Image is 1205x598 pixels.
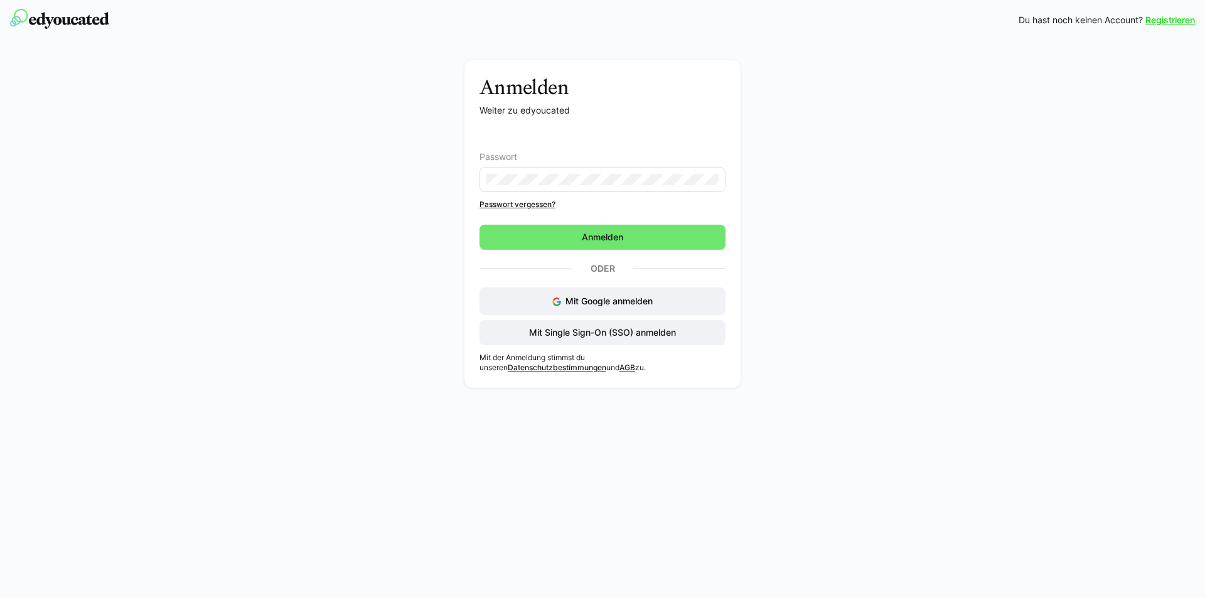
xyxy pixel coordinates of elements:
[479,104,726,117] p: Weiter zu edyoucated
[508,363,606,372] a: Datenschutzbestimmungen
[10,9,109,29] img: edyoucated
[479,75,726,99] h3: Anmelden
[479,287,726,315] button: Mit Google anmelden
[1019,14,1143,26] span: Du hast noch keinen Account?
[580,231,625,243] span: Anmelden
[527,326,678,339] span: Mit Single Sign-On (SSO) anmelden
[479,320,726,345] button: Mit Single Sign-On (SSO) anmelden
[572,260,633,277] p: Oder
[479,152,517,162] span: Passwort
[479,225,726,250] button: Anmelden
[1145,14,1195,26] a: Registrieren
[479,200,726,210] a: Passwort vergessen?
[619,363,635,372] a: AGB
[565,296,653,306] span: Mit Google anmelden
[479,353,726,373] p: Mit der Anmeldung stimmst du unseren und zu.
